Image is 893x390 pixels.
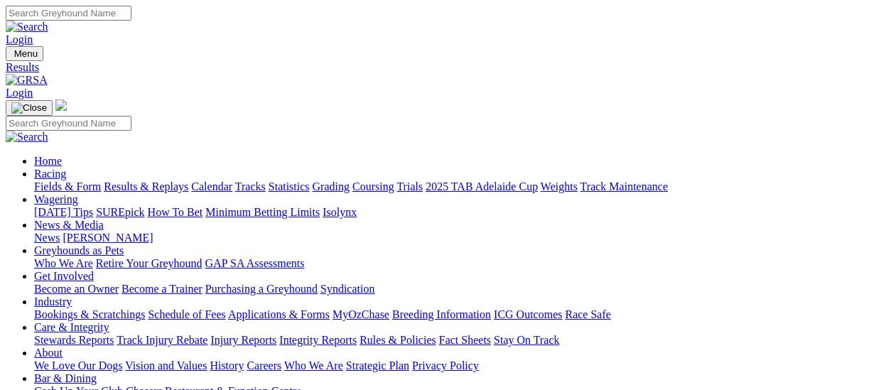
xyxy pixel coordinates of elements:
[104,180,188,193] a: Results & Replays
[228,308,330,320] a: Applications & Forms
[205,206,320,218] a: Minimum Betting Limits
[34,308,145,320] a: Bookings & Scratchings
[11,102,47,114] img: Close
[323,206,357,218] a: Isolynx
[34,244,124,256] a: Greyhounds as Pets
[210,334,276,346] a: Injury Reports
[34,308,887,321] div: Industry
[34,334,114,346] a: Stewards Reports
[352,180,394,193] a: Coursing
[34,180,101,193] a: Fields & Form
[6,131,48,143] img: Search
[55,99,67,111] img: logo-grsa-white.png
[34,270,94,282] a: Get Involved
[6,74,48,87] img: GRSA
[6,100,53,116] button: Toggle navigation
[63,232,153,244] a: [PERSON_NAME]
[205,283,318,295] a: Purchasing a Greyhound
[121,283,202,295] a: Become a Trainer
[34,155,62,167] a: Home
[34,257,887,270] div: Greyhounds as Pets
[125,359,207,372] a: Vision and Values
[6,21,48,33] img: Search
[34,359,122,372] a: We Love Our Dogs
[205,257,305,269] a: GAP SA Assessments
[191,180,232,193] a: Calendar
[34,232,60,244] a: News
[34,232,887,244] div: News & Media
[284,359,343,372] a: Who We Are
[34,321,109,333] a: Care & Integrity
[34,206,887,219] div: Wagering
[14,48,38,59] span: Menu
[34,180,887,193] div: Racing
[34,283,887,296] div: Get Involved
[34,283,119,295] a: Become an Owner
[346,359,409,372] a: Strategic Plan
[412,359,479,372] a: Privacy Policy
[392,308,491,320] a: Breeding Information
[6,116,131,131] input: Search
[320,283,374,295] a: Syndication
[96,206,144,218] a: SUREpick
[269,180,310,193] a: Statistics
[34,334,887,347] div: Care & Integrity
[34,168,66,180] a: Racing
[6,6,131,21] input: Search
[148,308,225,320] a: Schedule of Fees
[34,347,63,359] a: About
[580,180,668,193] a: Track Maintenance
[247,359,281,372] a: Careers
[148,206,203,218] a: How To Bet
[541,180,578,193] a: Weights
[34,206,93,218] a: [DATE] Tips
[313,180,350,193] a: Grading
[235,180,266,193] a: Tracks
[439,334,491,346] a: Fact Sheets
[6,61,887,74] a: Results
[96,257,202,269] a: Retire Your Greyhound
[34,372,97,384] a: Bar & Dining
[34,296,72,308] a: Industry
[34,257,93,269] a: Who We Are
[565,308,610,320] a: Race Safe
[6,33,33,45] a: Login
[396,180,423,193] a: Trials
[34,359,887,372] div: About
[494,334,559,346] a: Stay On Track
[117,334,207,346] a: Track Injury Rebate
[279,334,357,346] a: Integrity Reports
[332,308,389,320] a: MyOzChase
[494,308,562,320] a: ICG Outcomes
[34,219,104,231] a: News & Media
[210,359,244,372] a: History
[34,193,78,205] a: Wagering
[6,46,43,61] button: Toggle navigation
[6,87,33,99] a: Login
[359,334,436,346] a: Rules & Policies
[426,180,538,193] a: 2025 TAB Adelaide Cup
